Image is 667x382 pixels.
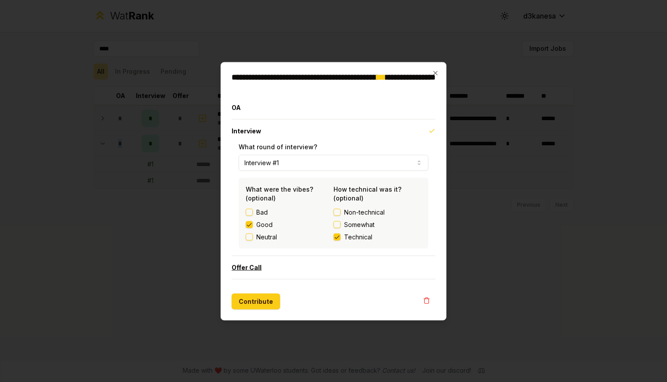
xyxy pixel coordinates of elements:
label: What round of interview? [239,143,317,150]
button: Technical [333,233,341,240]
label: Good [256,220,273,229]
button: Somewhat [333,221,341,228]
label: How technical was it? (optional) [333,185,401,201]
label: What were the vibes? (optional) [246,185,313,201]
span: Technical [344,232,372,241]
span: Somewhat [344,220,375,229]
div: Interview [232,142,435,255]
button: Interview [232,119,435,142]
button: Offer Call [232,256,435,279]
label: Bad [256,208,268,216]
button: Contribute [232,293,280,309]
label: Neutral [256,232,277,241]
span: Non-technical [344,208,385,216]
button: OA [232,96,435,119]
button: Non-technical [333,208,341,216]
